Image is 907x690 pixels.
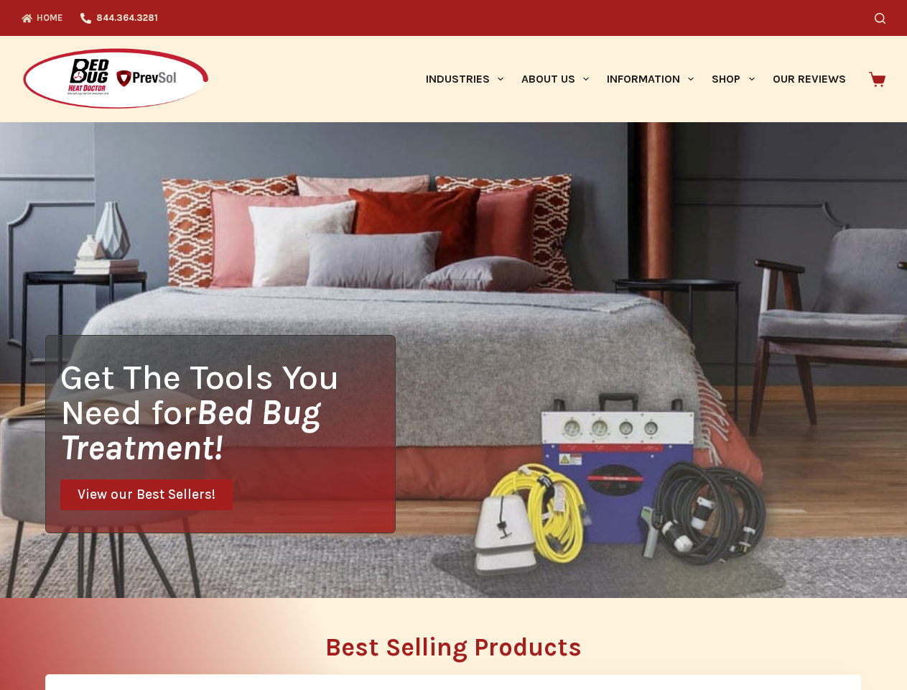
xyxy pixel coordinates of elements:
a: Shop [703,36,763,122]
a: Industries [417,36,512,122]
span: View our Best Sellers! [78,488,215,502]
a: About Us [512,36,597,122]
a: Our Reviews [763,36,855,122]
button: Search [875,13,885,24]
h2: Best Selling Products [45,635,862,660]
nav: Primary [417,36,855,122]
img: Prevsol/Bed Bug Heat Doctor [22,47,210,111]
a: View our Best Sellers! [60,479,233,510]
i: Bed Bug Treatment! [60,392,320,468]
h1: Get The Tools You Need for [60,359,395,465]
a: Information [598,36,703,122]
